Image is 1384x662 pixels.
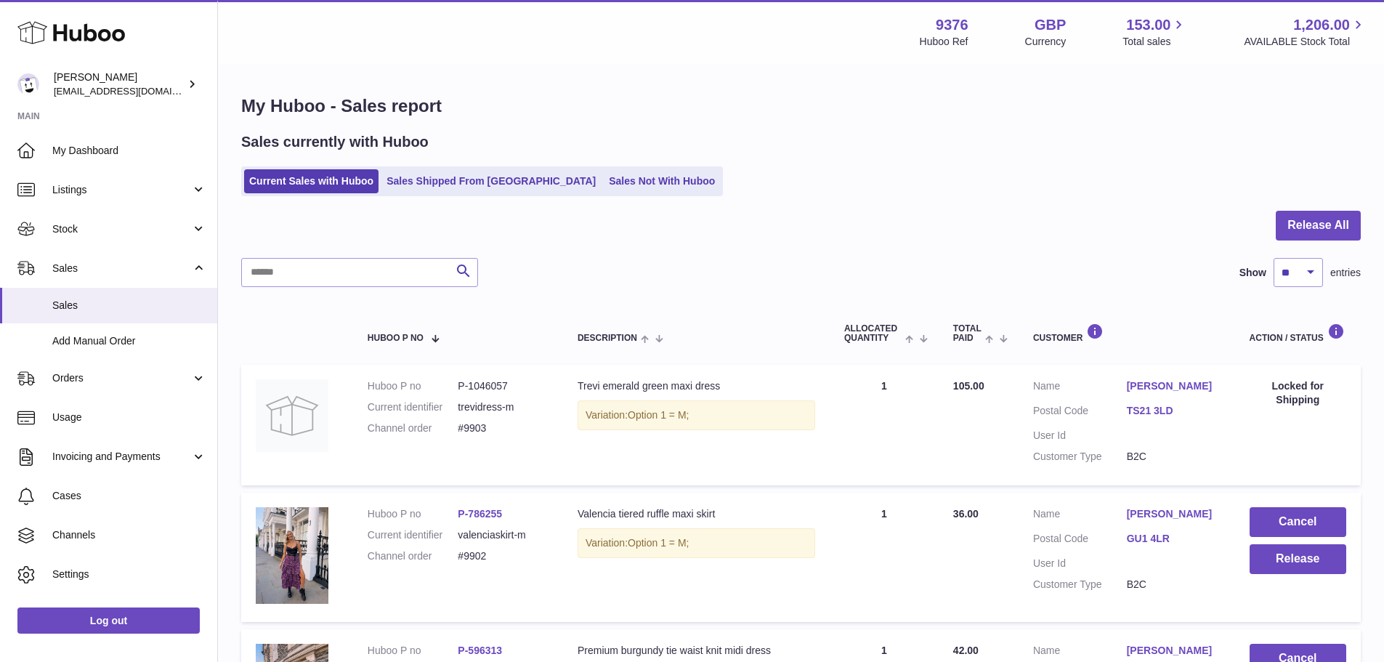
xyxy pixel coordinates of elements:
dt: Huboo P no [368,644,458,658]
dd: B2C [1127,578,1221,592]
div: Trevi emerald green maxi dress [578,379,815,393]
div: Valencia tiered ruffle maxi skirt [578,507,815,521]
a: P-596313 [458,645,502,656]
span: Huboo P no [368,334,424,343]
button: Release [1250,544,1346,574]
img: 7D4842D1-13B3-4F3F-8210-514321BE9D5D.jpg [256,507,328,604]
span: Orders [52,371,191,385]
span: Option 1 = M; [628,537,689,549]
dt: Huboo P no [368,379,458,393]
span: 42.00 [953,645,979,656]
a: Sales Not With Huboo [604,169,720,193]
span: 105.00 [953,380,984,392]
div: [PERSON_NAME] [54,70,185,98]
dd: B2C [1127,450,1221,464]
span: AVAILABLE Stock Total [1244,35,1367,49]
span: 1,206.00 [1293,15,1350,35]
dt: Customer Type [1033,450,1127,464]
span: My Dashboard [52,144,206,158]
a: TS21 3LD [1127,404,1221,418]
span: Add Manual Order [52,334,206,348]
dt: Current identifier [368,528,458,542]
span: Settings [52,568,206,581]
dd: #9902 [458,549,549,563]
dt: Huboo P no [368,507,458,521]
span: Total paid [953,324,982,343]
a: P-786255 [458,508,502,520]
div: Customer [1033,323,1221,343]
span: Cases [52,489,206,503]
div: Action / Status [1250,323,1346,343]
label: Show [1239,266,1266,280]
a: 1,206.00 AVAILABLE Stock Total [1244,15,1367,49]
dt: Channel order [368,421,458,435]
dt: Name [1033,379,1127,397]
a: [PERSON_NAME] [1127,379,1221,393]
span: Listings [52,183,191,197]
button: Cancel [1250,507,1346,537]
strong: 9376 [936,15,968,35]
span: Sales [52,299,206,312]
span: Invoicing and Payments [52,450,191,464]
a: Log out [17,607,200,634]
dd: trevidress-m [458,400,549,414]
span: Channels [52,528,206,542]
dt: Current identifier [368,400,458,414]
img: no-photo.jpg [256,379,328,452]
div: Currency [1025,35,1067,49]
a: Sales Shipped From [GEOGRAPHIC_DATA] [381,169,601,193]
dt: Name [1033,644,1127,661]
td: 1 [830,365,939,485]
div: Variation: [578,400,815,430]
span: [EMAIL_ADDRESS][DOMAIN_NAME] [54,85,214,97]
span: Usage [52,411,206,424]
button: Release All [1276,211,1361,241]
span: Sales [52,262,191,275]
dt: User Id [1033,429,1127,443]
span: entries [1330,266,1361,280]
span: Option 1 = M; [628,409,689,421]
dt: Customer Type [1033,578,1127,592]
dt: Postal Code [1033,532,1127,549]
span: 36.00 [953,508,979,520]
a: Current Sales with Huboo [244,169,379,193]
span: Description [578,334,637,343]
span: 153.00 [1126,15,1170,35]
span: Total sales [1122,35,1187,49]
div: Locked for Shipping [1250,379,1346,407]
td: 1 [830,493,939,622]
h2: Sales currently with Huboo [241,132,429,152]
span: ALLOCATED Quantity [844,324,902,343]
dt: Channel order [368,549,458,563]
a: GU1 4LR [1127,532,1221,546]
dd: #9903 [458,421,549,435]
strong: GBP [1035,15,1066,35]
a: [PERSON_NAME] [1127,644,1221,658]
dt: User Id [1033,557,1127,570]
dt: Name [1033,507,1127,525]
div: Premium burgundy tie waist knit midi dress [578,644,815,658]
span: Stock [52,222,191,236]
dd: valenciaskirt-m [458,528,549,542]
h1: My Huboo - Sales report [241,94,1361,118]
a: 153.00 Total sales [1122,15,1187,49]
a: [PERSON_NAME] [1127,507,1221,521]
img: internalAdmin-9376@internal.huboo.com [17,73,39,95]
div: Variation: [578,528,815,558]
dd: P-1046057 [458,379,549,393]
dt: Postal Code [1033,404,1127,421]
div: Huboo Ref [920,35,968,49]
